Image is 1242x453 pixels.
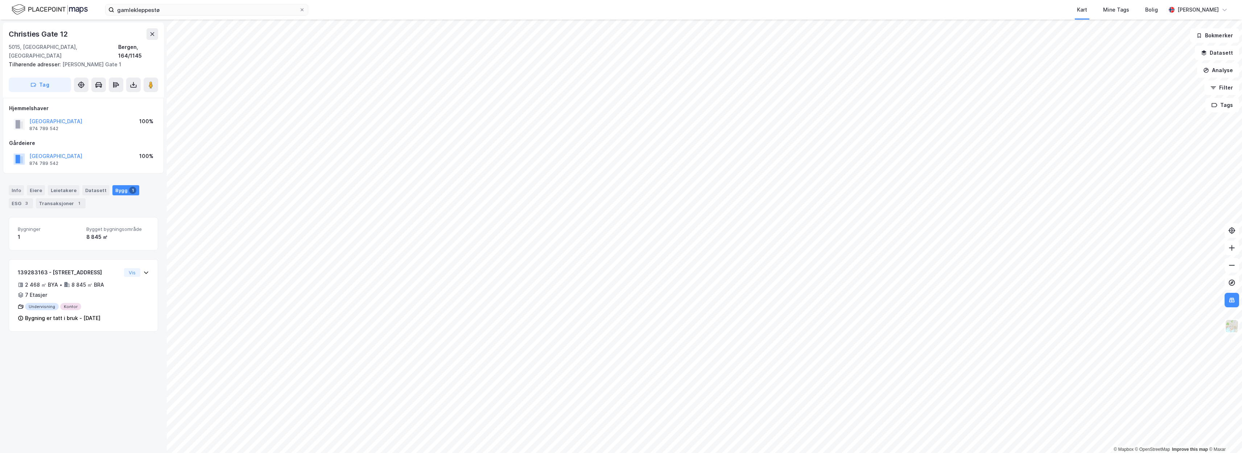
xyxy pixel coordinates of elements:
[112,185,139,195] div: Bygg
[18,233,81,241] div: 1
[1135,447,1170,452] a: OpenStreetMap
[9,198,33,208] div: ESG
[9,185,24,195] div: Info
[1172,447,1208,452] a: Improve this map
[18,226,81,232] span: Bygninger
[25,280,58,289] div: 2 468 ㎡ BYA
[139,152,153,161] div: 100%
[1114,447,1134,452] a: Mapbox
[1145,5,1158,14] div: Bolig
[114,4,299,15] input: Søk på adresse, matrikkel, gårdeiere, leietakere eller personer
[86,226,149,232] span: Bygget bygningsområde
[1195,46,1239,60] button: Datasett
[1197,63,1239,78] button: Analyse
[9,78,71,92] button: Tag
[9,104,158,113] div: Hjemmelshaver
[12,3,88,16] img: logo.f888ab2527a4732fd821a326f86c7f29.svg
[36,198,86,208] div: Transaksjoner
[18,268,121,277] div: 139283163 - [STREET_ADDRESS]
[9,61,62,67] span: Tilhørende adresser:
[124,268,140,277] button: Vis
[1103,5,1129,14] div: Mine Tags
[29,161,58,166] div: 874 789 542
[1206,418,1242,453] iframe: Chat Widget
[129,187,136,194] div: 1
[1077,5,1087,14] div: Kart
[1177,5,1219,14] div: [PERSON_NAME]
[1225,319,1239,333] img: Z
[9,139,158,147] div: Gårdeiere
[71,280,104,289] div: 8 845 ㎡ BRA
[25,291,47,299] div: 7 Etasjer
[1206,418,1242,453] div: Kontrollprogram for chat
[9,28,69,40] div: Christies Gate 12
[9,43,118,60] div: 5015, [GEOGRAPHIC_DATA], [GEOGRAPHIC_DATA]
[139,117,153,126] div: 100%
[23,200,30,207] div: 3
[27,185,45,195] div: Eiere
[48,185,79,195] div: Leietakere
[86,233,149,241] div: 8 845 ㎡
[1205,98,1239,112] button: Tags
[1204,80,1239,95] button: Filter
[82,185,110,195] div: Datasett
[29,126,58,132] div: 874 789 542
[9,60,152,69] div: [PERSON_NAME] Gate 1
[59,282,62,288] div: •
[75,200,83,207] div: 1
[1190,28,1239,43] button: Bokmerker
[25,314,100,323] div: Bygning er tatt i bruk - [DATE]
[118,43,158,60] div: Bergen, 164/1145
